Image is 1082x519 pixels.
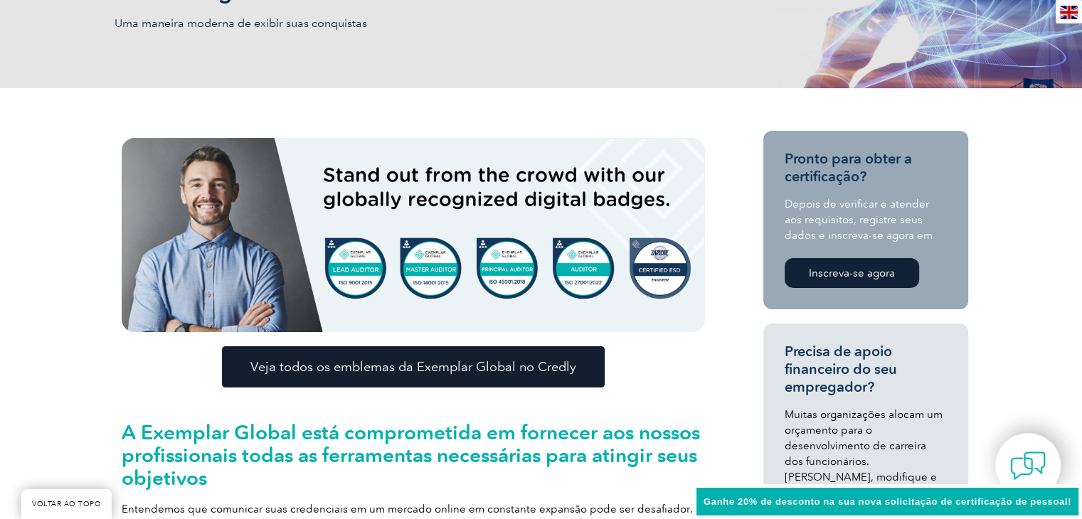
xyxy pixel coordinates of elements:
font: Uma maneira moderna de exibir suas conquistas [115,16,367,30]
font: Pronto para obter a certificação? [785,150,912,185]
a: Inscreva-se agora [785,258,919,288]
font: Inscreva-se agora [809,267,895,279]
font: VOLTAR AO TOPO [32,500,101,508]
img: emblemas [122,138,705,332]
font: Ganhe 20% de desconto na sua nova solicitação de certificação de pessoal! [704,496,1071,507]
font: Depois de verificar e atender aos requisitos, registre seus dados e inscreva-se agora em [785,198,933,242]
font: A Exemplar Global está comprometida em fornecer aos nossos profissionais todas as ferramentas nec... [122,420,700,490]
font: Precisa de apoio financeiro do seu empregador? [785,343,897,395]
img: en [1060,6,1078,19]
font: Veja todos os emblemas da Exemplar Global no Credly [250,359,576,375]
img: contact-chat.png [1010,448,1046,483]
a: Veja todos os emblemas da Exemplar Global no Credly [222,346,605,387]
a: VOLTAR AO TOPO [21,489,112,519]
